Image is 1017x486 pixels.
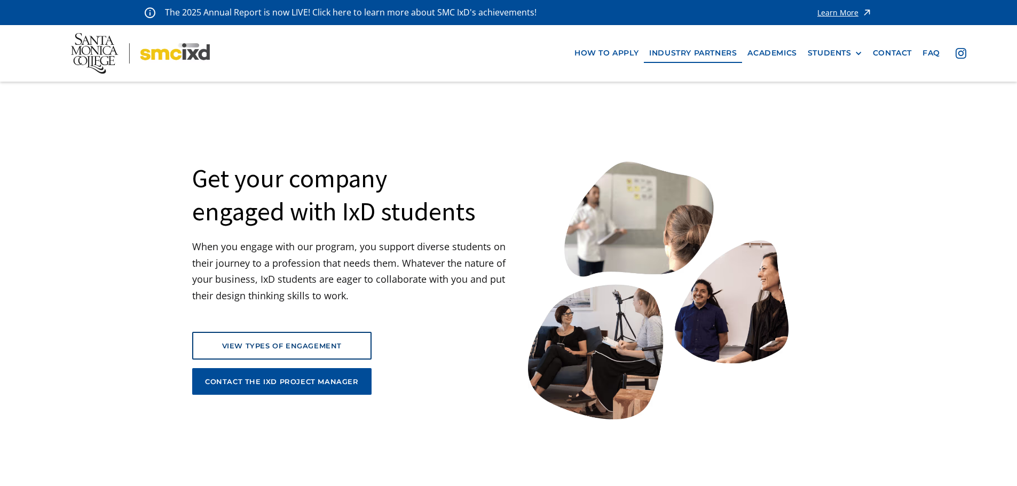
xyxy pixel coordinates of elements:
div: STUDENTS [808,49,852,58]
a: contact [868,43,917,63]
a: how to apply [569,43,644,63]
a: contact the ixd project manager [192,368,372,395]
div: contact the ixd project manager [205,377,359,386]
div: STUDENTS [808,49,862,58]
img: icon - instagram [956,48,966,59]
img: Santa Monica College - SMC IxD logo [71,33,210,74]
a: industry partners [644,43,742,63]
p: The 2025 Annual Report is now LIVE! Click here to learn more about SMC IxD's achievements! [165,5,538,20]
p: When you engage with our program, you support diverse students on their journey to a profession t... [192,238,509,304]
a: view types of engagement [192,332,372,360]
div: Learn More [817,9,858,17]
img: Santa Monica College IxD Students engaging with industry [528,162,789,420]
a: faq [917,43,945,63]
img: icon - arrow - alert [862,5,872,20]
h1: Get your company engaged with IxD students [192,162,476,228]
a: Learn More [817,5,872,20]
img: icon - information - alert [145,7,155,18]
a: Academics [742,43,802,63]
div: view types of engagement [206,341,358,350]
